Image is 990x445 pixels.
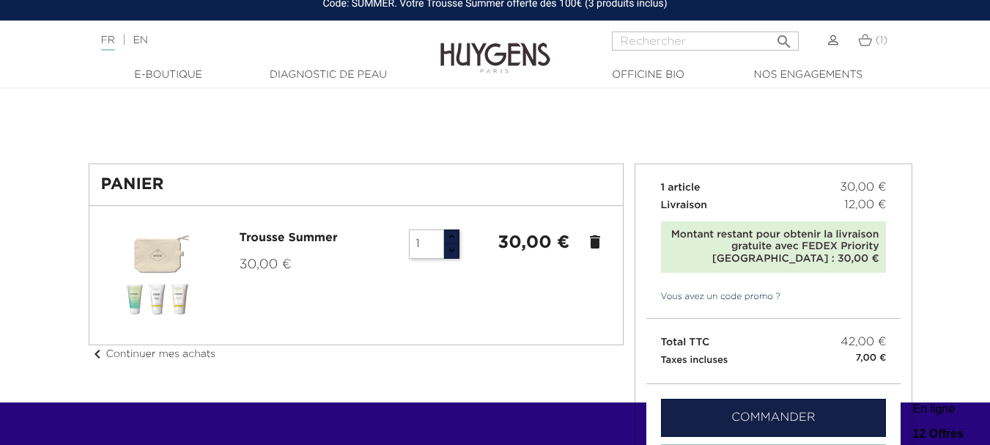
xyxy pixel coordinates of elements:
[101,176,611,194] h1: Panier
[646,290,781,304] a: Vous avez un code promo ?
[661,356,728,365] small: Taxes incluses
[844,196,886,214] span: 12,00 €
[661,399,887,437] a: Commander
[101,35,115,51] a: FR
[586,233,604,251] a: delete
[661,183,701,193] span: 1 article
[840,179,886,196] span: 30,00 €
[255,67,402,83] a: Diagnostic de peau
[841,334,886,351] span: 42,00 €
[775,29,793,46] i: 
[440,19,550,76] img: Huygens
[240,232,338,244] a: Trousse Summer
[856,351,887,366] small: 7,00 €
[876,35,888,45] span: (1)
[858,34,888,46] a: (1)
[575,67,722,83] a: Officine Bio
[94,32,402,49] div: |
[498,234,569,251] strong: 30,00 €
[89,345,106,363] i: chevron_left
[771,27,797,47] button: 
[735,67,882,83] a: Nos engagements
[112,229,204,321] img: Trousse Summer
[668,229,879,265] div: Montant restant pour obtenir la livraison gratuite avec FEDEX Priority [GEOGRAPHIC_DATA] : 30,00 €
[661,337,710,347] span: Total TTC
[612,32,799,51] input: Rechercher
[133,35,147,45] a: EN
[89,95,902,136] iframe: PayPal Message 1
[95,67,242,83] a: E-Boutique
[89,349,216,359] a: chevron_leftContinuer mes achats
[240,258,292,271] span: 30,00 €
[661,200,708,210] span: Livraison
